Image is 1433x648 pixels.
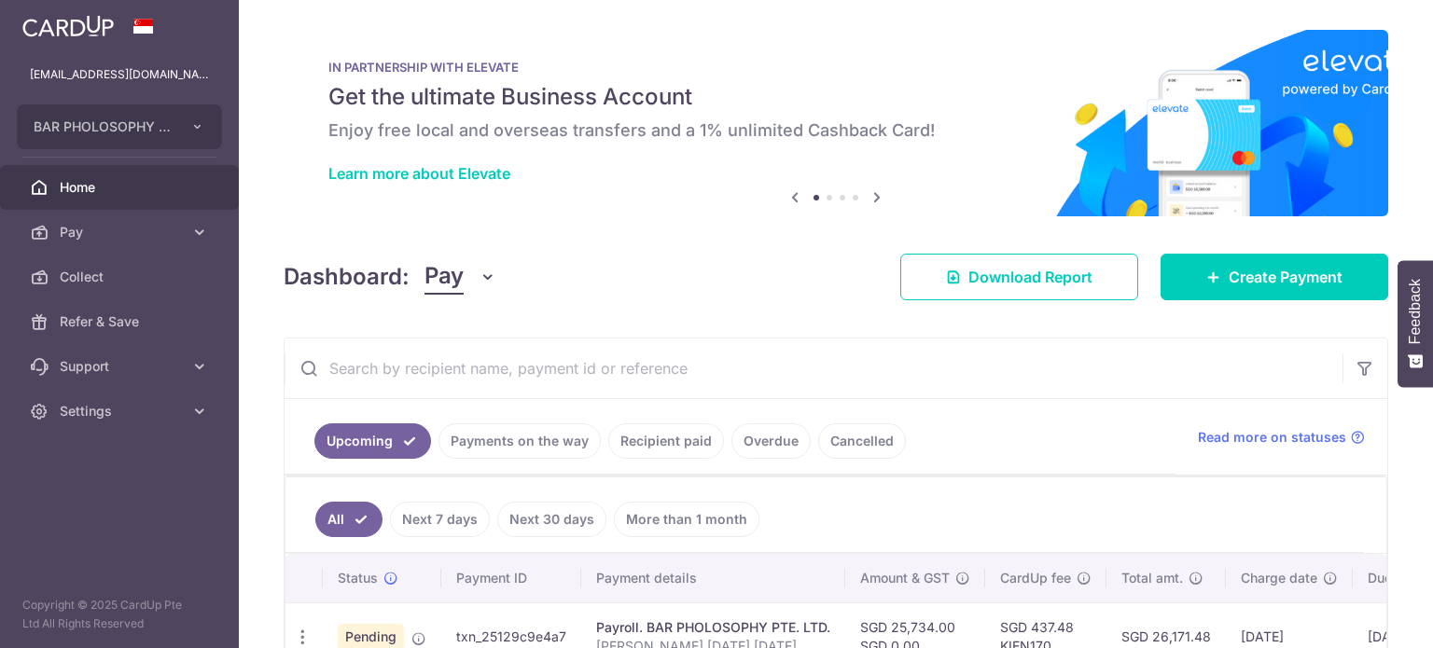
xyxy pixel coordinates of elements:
span: Support [60,357,183,376]
span: BAR PHOLOSOPHY PTE. LTD. [34,117,172,136]
span: Due date [1368,569,1424,587]
p: [EMAIL_ADDRESS][DOMAIN_NAME] [30,65,209,84]
div: Payroll. BAR PHOLOSOPHY PTE. LTD. [596,618,830,637]
span: Collect [60,268,183,286]
span: Pay [424,259,464,295]
button: Feedback - Show survey [1398,260,1433,387]
span: Feedback [1407,279,1424,344]
img: CardUp [22,15,114,37]
span: Charge date [1241,569,1317,587]
button: Pay [424,259,496,295]
input: Search by recipient name, payment id or reference [285,338,1343,398]
img: Renovation banner [284,30,1388,216]
p: IN PARTNERSHIP WITH ELEVATE [328,60,1343,75]
span: Refer & Save [60,312,183,331]
a: Read more on statuses [1198,428,1365,447]
a: Payments on the way [438,423,601,459]
h6: Enjoy free local and overseas transfers and a 1% unlimited Cashback Card! [328,119,1343,142]
span: Settings [60,402,183,421]
a: Learn more about Elevate [328,164,510,183]
th: Payment details [581,554,845,602]
span: Home [60,178,183,197]
span: Total amt. [1121,569,1183,587]
h5: Get the ultimate Business Account [328,82,1343,112]
a: Download Report [900,254,1138,300]
a: More than 1 month [614,502,759,537]
span: CardUp fee [1000,569,1071,587]
a: Cancelled [818,423,906,459]
a: Next 7 days [390,502,490,537]
a: Upcoming [314,423,431,459]
h4: Dashboard: [284,260,410,294]
a: Overdue [731,423,811,459]
span: Pay [60,223,183,241]
a: Next 30 days [497,502,606,537]
span: Amount & GST [860,569,950,587]
a: All [315,502,383,537]
a: Recipient paid [608,423,724,459]
span: Create Payment [1229,266,1343,288]
span: Status [338,569,378,587]
button: BAR PHOLOSOPHY PTE. LTD. [17,104,222,149]
span: Read more on statuses [1198,428,1346,447]
th: Payment ID [441,554,581,602]
a: Create Payment [1161,254,1388,300]
span: Download Report [968,266,1092,288]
